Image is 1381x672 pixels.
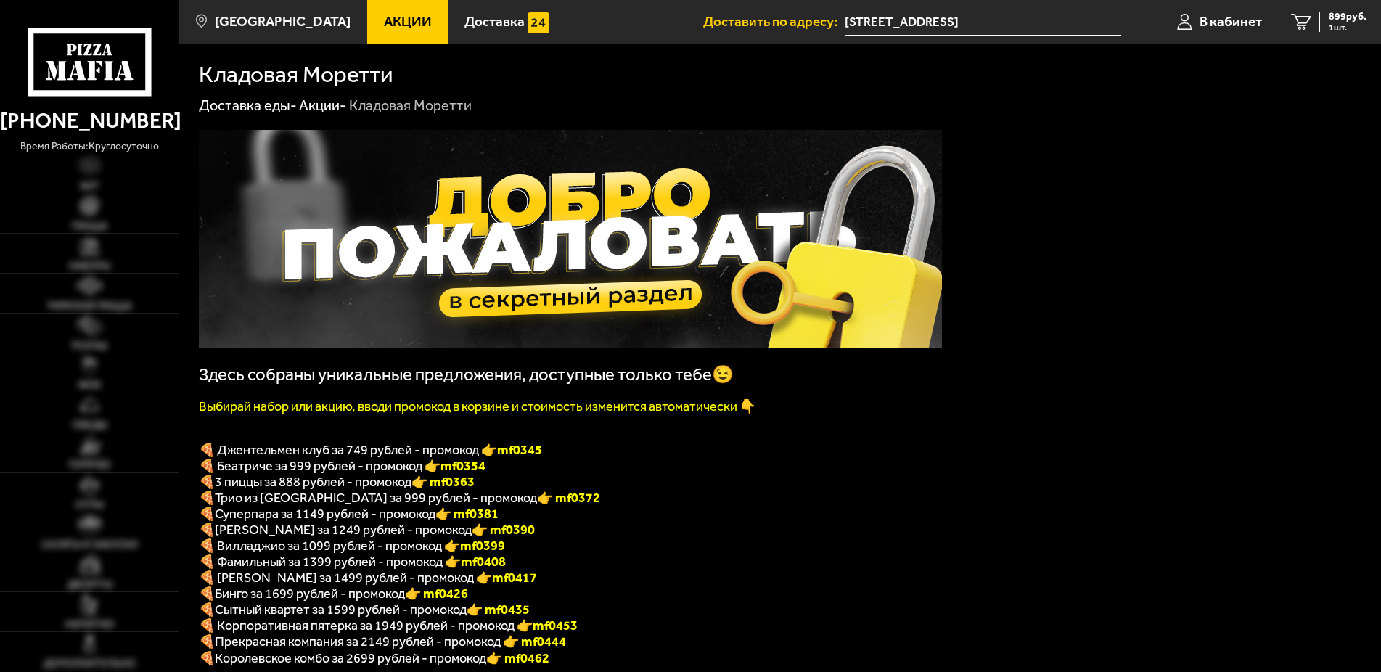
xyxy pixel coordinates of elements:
[41,540,138,550] span: Салаты и закуски
[845,9,1121,36] span: Пулковское шоссе, 36к5, подъезд 2
[199,442,542,458] span: 🍕 Джентельмен клуб за 749 рублей - промокод 👉
[75,500,104,510] span: Супы
[1329,23,1366,32] span: 1 шт.
[199,364,734,385] span: Здесь собраны уникальные предложения, доступные только тебе😉
[80,181,99,192] span: Хит
[65,620,114,630] span: Напитки
[199,570,537,586] span: 🍕 [PERSON_NAME] за 1499 рублей - промокод 👉
[48,301,132,311] span: Римская пицца
[215,15,351,28] span: [GEOGRAPHIC_DATA]
[486,650,549,666] font: 👉 mf0462
[199,602,215,618] b: 🍕
[199,474,215,490] font: 🍕
[199,554,506,570] span: 🍕 Фамильный за 1399 рублей - промокод 👉
[503,634,566,650] font: 👉 mf0444
[44,659,136,669] span: Дополнительно
[464,15,525,28] span: Доставка
[73,420,107,430] span: Обеды
[528,12,549,34] img: 15daf4d41897b9f0e9f617042186c801.svg
[492,570,537,586] b: mf0417
[78,380,101,390] span: WOK
[215,474,411,490] span: 3 пиццы за 888 рублей - промокод
[199,97,297,114] a: Доставка еды-
[72,341,107,351] span: Роллы
[215,602,467,618] span: Сытный квартет за 1599 рублей - промокод
[199,506,215,522] font: 🍕
[199,618,578,634] span: 🍕 Корпоративная пятерка за 1949 рублей - промокод 👉
[199,650,215,666] font: 🍕
[460,538,505,554] b: mf0399
[215,522,472,538] span: [PERSON_NAME] за 1249 рублей - промокод
[215,634,503,650] span: Прекрасная компания за 2149 рублей - промокод
[199,130,942,348] img: 1024x1024
[67,580,112,590] span: Десерты
[199,458,485,474] span: 🍕 Беатриче за 999 рублей - промокод 👉
[215,490,537,506] span: Трио из [GEOGRAPHIC_DATA] за 999 рублей - промокод
[467,602,530,618] b: 👉 mf0435
[199,634,215,650] font: 🍕
[472,522,535,538] b: 👉 mf0390
[199,538,505,554] span: 🍕 Вилладжио за 1099 рублей - промокод 👉
[199,522,215,538] b: 🍕
[440,458,485,474] b: mf0354
[199,490,215,506] font: 🍕
[405,586,468,602] b: 👉 mf0426
[72,221,107,231] span: Пицца
[845,9,1121,36] input: Ваш адрес доставки
[703,15,845,28] span: Доставить по адресу:
[537,490,600,506] font: 👉 mf0372
[497,442,542,458] b: mf0345
[199,398,755,414] font: Выбирай набор или акцию, вводи промокод в корзине и стоимость изменится автоматически 👇
[69,460,111,470] span: Горячее
[384,15,432,28] span: Акции
[411,474,475,490] font: 👉 mf0363
[533,618,578,634] b: mf0453
[461,554,506,570] b: mf0408
[69,261,110,271] span: Наборы
[199,63,393,86] h1: Кладовая Моретти
[1200,15,1262,28] span: В кабинет
[299,97,346,114] a: Акции-
[1329,12,1366,22] span: 899 руб.
[215,586,405,602] span: Бинго за 1699 рублей - промокод
[349,97,472,115] div: Кладовая Моретти
[215,506,435,522] span: Суперпара за 1149 рублей - промокод
[215,650,486,666] span: Королевское комбо за 2699 рублей - промокод
[435,506,499,522] font: 👉 mf0381
[199,586,215,602] b: 🍕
